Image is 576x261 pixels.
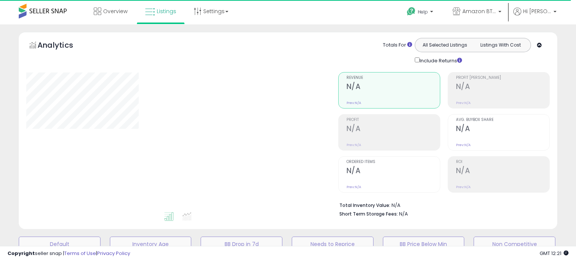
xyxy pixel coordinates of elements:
[346,101,361,105] small: Prev: N/A
[201,237,282,252] button: BB Drop in 7d
[110,237,192,252] button: Inventory Age
[19,237,100,252] button: Default
[103,8,127,15] span: Overview
[406,7,416,16] i: Get Help
[456,118,549,122] span: Avg. Buybox Share
[339,200,544,209] li: N/A
[346,76,440,80] span: Revenue
[97,250,130,257] a: Privacy Policy
[462,8,496,15] span: Amazon BTG
[417,40,473,50] button: All Selected Listings
[513,8,556,24] a: Hi [PERSON_NAME]
[383,237,465,252] button: BB Price Below Min
[7,250,35,257] strong: Copyright
[346,185,361,189] small: Prev: N/A
[474,237,555,252] button: Non Competitive
[456,101,471,105] small: Prev: N/A
[456,143,471,147] small: Prev: N/A
[418,9,428,15] span: Help
[346,166,440,177] h2: N/A
[399,210,408,217] span: N/A
[456,124,549,134] h2: N/A
[456,166,549,177] h2: N/A
[339,211,398,217] b: Short Term Storage Fees:
[346,124,440,134] h2: N/A
[346,82,440,92] h2: N/A
[456,82,549,92] h2: N/A
[346,160,440,164] span: Ordered Items
[409,56,471,65] div: Include Returns
[7,250,130,257] div: seller snap | |
[456,185,471,189] small: Prev: N/A
[339,202,390,208] b: Total Inventory Value:
[346,143,361,147] small: Prev: N/A
[456,76,549,80] span: Profit [PERSON_NAME]
[401,1,441,24] a: Help
[456,160,549,164] span: ROI
[523,8,551,15] span: Hi [PERSON_NAME]
[157,8,176,15] span: Listings
[540,250,568,257] span: 2025-08-15 12:21 GMT
[383,42,412,49] div: Totals For
[292,237,373,252] button: Needs to Reprice
[472,40,528,50] button: Listings With Cost
[37,40,88,52] h5: Analytics
[346,118,440,122] span: Profit
[64,250,96,257] a: Terms of Use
